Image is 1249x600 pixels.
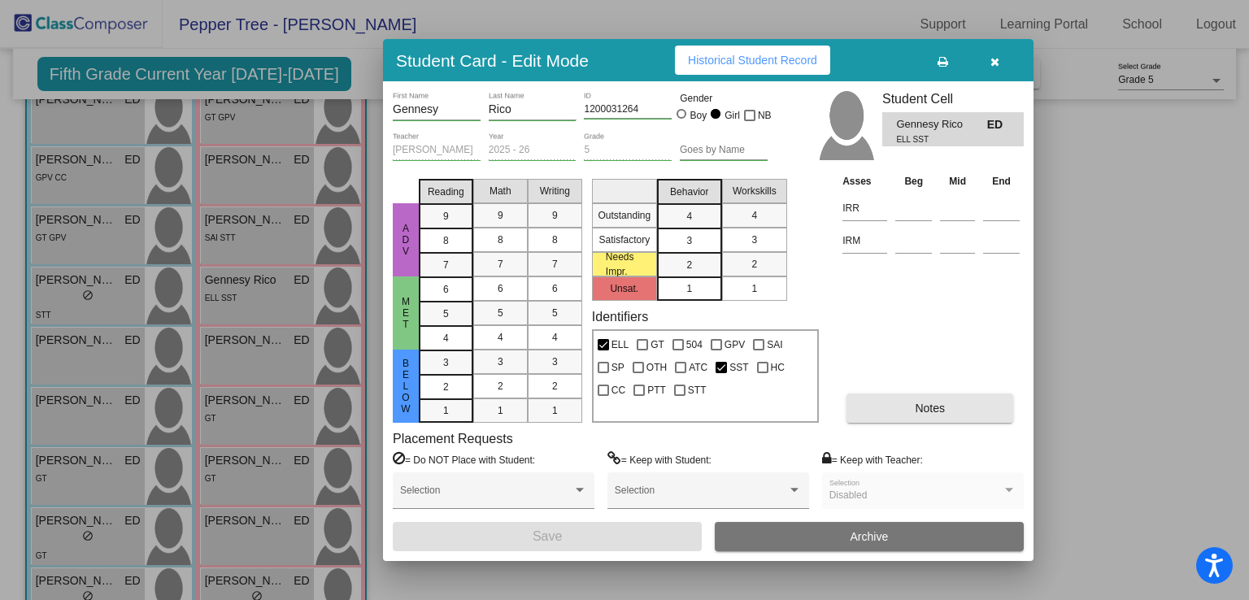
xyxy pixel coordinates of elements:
div: Boy [690,108,707,123]
label: Identifiers [592,309,648,324]
span: 1 [751,281,757,296]
mat-label: Gender [680,91,768,106]
span: 4 [751,208,757,223]
span: Save [533,529,562,543]
span: SAI [767,335,782,354]
span: 7 [552,257,558,272]
span: GPV [725,335,745,354]
span: SP [611,358,624,377]
span: Disabled [829,489,868,501]
span: beLow [398,358,413,415]
button: Save [393,522,702,551]
span: Math [490,184,511,198]
span: Workskills [733,184,777,198]
input: goes by name [680,145,768,156]
span: 7 [443,258,449,272]
input: teacher [393,145,481,156]
span: 3 [443,355,449,370]
input: assessment [842,196,887,220]
span: 9 [498,208,503,223]
span: 3 [686,233,692,248]
span: 8 [552,233,558,247]
input: year [489,145,577,156]
span: 9 [552,208,558,223]
span: PTT [647,380,666,400]
span: Writing [540,184,570,198]
span: 3 [552,354,558,369]
input: Enter ID [584,104,672,115]
th: Asses [838,172,891,190]
span: 2 [552,379,558,393]
span: 1 [686,281,692,296]
h3: Student Cell [882,91,1024,107]
span: 2 [686,258,692,272]
span: 7 [498,257,503,272]
span: OTH [646,358,667,377]
label: Placement Requests [393,431,513,446]
span: Reading [428,185,464,199]
span: 504 [686,335,703,354]
th: Beg [891,172,936,190]
label: = Do NOT Place with Student: [393,451,535,467]
span: STT [688,380,707,400]
span: 3 [751,233,757,247]
span: 9 [443,209,449,224]
span: HC [771,358,785,377]
span: Met [398,296,413,330]
button: Archive [715,522,1024,551]
span: ED [987,116,1010,133]
button: Historical Student Record [675,46,830,75]
th: End [979,172,1024,190]
span: 5 [443,307,449,321]
span: 2 [443,380,449,394]
span: Historical Student Record [688,54,817,67]
button: Notes [846,393,1013,423]
span: 1 [498,403,503,418]
span: 4 [686,209,692,224]
span: 8 [443,233,449,248]
span: GT [651,335,664,354]
span: Gennesy Rico [896,116,986,133]
span: 4 [498,330,503,345]
span: CC [611,380,625,400]
input: grade [584,145,672,156]
span: Behavior [670,185,708,199]
h3: Student Card - Edit Mode [396,50,589,71]
span: 4 [443,331,449,346]
span: Archive [851,530,889,543]
span: ELL SST [896,133,975,146]
input: assessment [842,228,887,253]
span: NB [758,106,772,125]
span: Notes [915,402,945,415]
div: Girl [724,108,740,123]
span: 2 [751,257,757,272]
span: 6 [498,281,503,296]
span: 5 [498,306,503,320]
span: 6 [443,282,449,297]
span: SST [729,358,748,377]
span: 4 [552,330,558,345]
span: ATC [689,358,707,377]
label: = Keep with Teacher: [822,451,923,467]
span: 1 [552,403,558,418]
span: 8 [498,233,503,247]
span: 1 [443,403,449,418]
span: 2 [498,379,503,393]
label: = Keep with Student: [607,451,712,467]
span: 6 [552,281,558,296]
span: 3 [498,354,503,369]
th: Mid [936,172,979,190]
span: 5 [552,306,558,320]
span: ADV [398,223,413,257]
span: ELL [611,335,629,354]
